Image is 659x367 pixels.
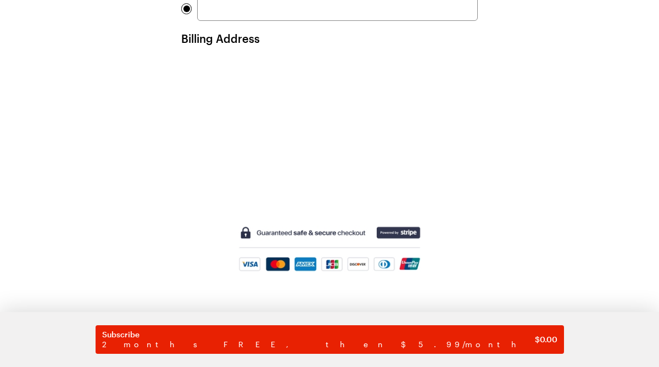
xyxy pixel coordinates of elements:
h2: Billing Address [181,32,478,56]
span: Subscribe [102,330,535,340]
iframe: Secure card payment input frame [203,2,472,15]
iframe: Secure address input frame [179,54,480,190]
button: Subscribe2 months FREE, then $5.99/month$0.00 [96,325,564,354]
span: $ 0.00 [535,334,557,345]
img: Guaranteed safe and secure checkout powered by Stripe [238,225,422,273]
span: 2 months FREE, then $5.99/month [102,340,535,349]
